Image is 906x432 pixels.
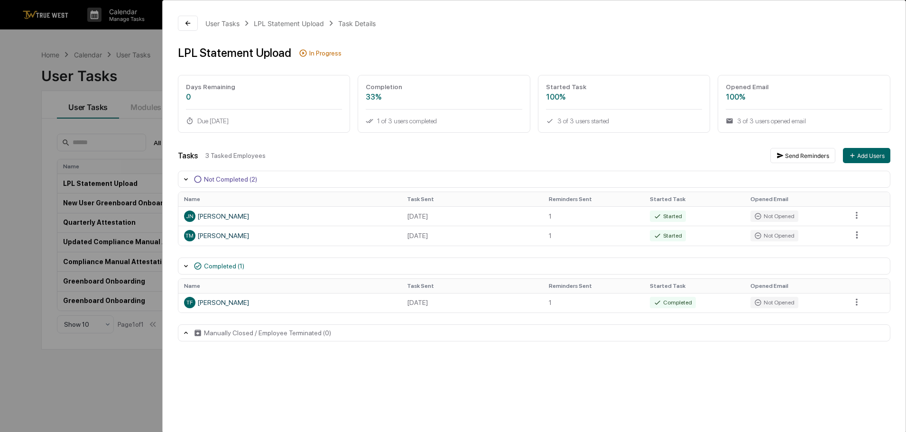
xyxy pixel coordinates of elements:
div: Task Details [338,19,376,28]
th: Reminders Sent [543,279,644,293]
div: Not Opened [750,230,798,241]
div: 1 of 3 users completed [366,117,522,125]
span: TM [185,232,194,239]
div: 100% [546,92,703,101]
iframe: Open customer support [876,401,901,426]
td: [DATE] [401,226,543,245]
div: 33% [366,92,522,101]
div: Started Task [546,83,703,91]
th: Name [178,192,401,206]
button: Send Reminders [770,148,835,163]
div: Tasks [178,151,198,160]
div: Not Opened [750,297,798,308]
td: [DATE] [401,293,543,313]
div: Started [650,211,686,222]
button: Add Users [843,148,890,163]
th: Name [178,279,401,293]
div: Not Opened [750,211,798,222]
span: TF [186,299,193,306]
th: Reminders Sent [543,192,644,206]
div: 3 of 3 users started [546,117,703,125]
div: 0 [186,92,342,101]
div: Manually Closed / Employee Terminated (0) [204,329,331,337]
th: Opened Email [745,279,846,293]
div: LPL Statement Upload [178,46,291,60]
div: [PERSON_NAME] [184,230,396,241]
div: Started [650,230,686,241]
div: Not Completed (2) [204,175,257,183]
div: User Tasks [205,19,240,28]
div: [PERSON_NAME] [184,211,396,222]
th: Started Task [644,279,745,293]
span: JN [186,213,194,220]
td: [DATE] [401,206,543,226]
td: 1 [543,293,644,313]
td: 1 [543,226,644,245]
div: Completed (1) [204,262,244,270]
th: Started Task [644,192,745,206]
div: Opened Email [726,83,882,91]
div: 3 Tasked Employees [205,152,763,159]
div: [PERSON_NAME] [184,297,396,308]
div: Completion [366,83,522,91]
div: Completed [650,297,696,308]
div: Due [DATE] [186,117,342,125]
td: 1 [543,206,644,226]
div: LPL Statement Upload [254,19,324,28]
th: Task Sent [401,279,543,293]
div: In Progress [309,49,342,57]
th: Task Sent [401,192,543,206]
div: 100% [726,92,882,101]
div: Days Remaining [186,83,342,91]
th: Opened Email [745,192,846,206]
div: 3 of 3 users opened email [726,117,882,125]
